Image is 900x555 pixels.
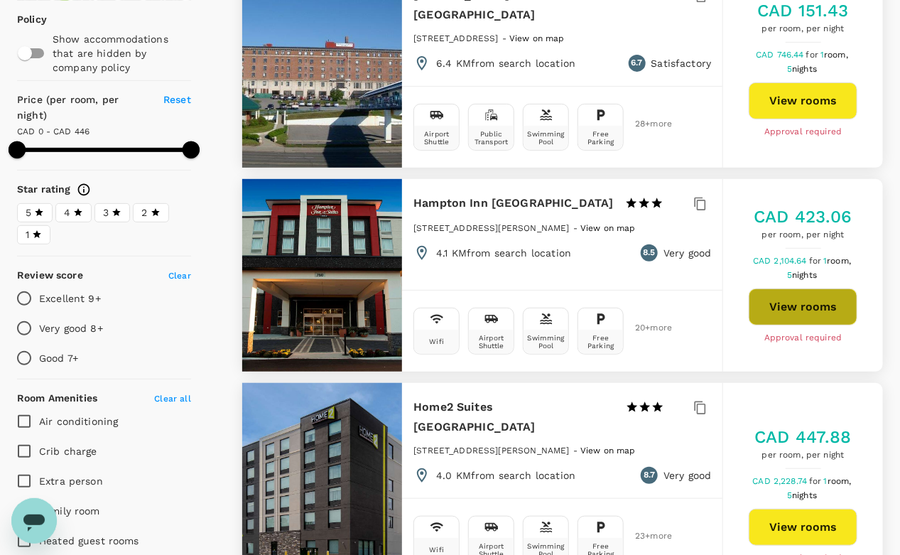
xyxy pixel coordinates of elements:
span: 1 [823,256,853,266]
span: 20 + more [635,323,656,333]
span: 3 [103,205,109,220]
span: nights [792,270,817,280]
p: Very good [663,468,711,483]
span: per room, per night [757,22,849,36]
h6: Star rating [17,182,71,198]
h6: Price (per room, per night) [17,92,148,124]
h6: Review score [17,268,83,284]
p: Very good [663,246,711,260]
h6: Hampton Inn [GEOGRAPHIC_DATA] [413,193,613,213]
span: 5 [787,270,819,280]
span: 6.7 [631,56,642,70]
a: View on map [580,444,636,456]
span: Approval required [764,125,842,139]
span: Air conditioning [39,416,118,427]
a: View on map [509,32,565,43]
span: 23 + more [635,532,656,541]
span: 5 [26,205,31,220]
span: for [809,256,823,266]
p: Excellent 9+ [39,291,101,306]
span: nights [792,490,817,500]
span: [STREET_ADDRESS][PERSON_NAME] [413,223,569,233]
span: [STREET_ADDRESS][PERSON_NAME] [413,446,569,456]
span: Family room [39,505,100,517]
div: Airport Shuttle [472,334,511,350]
span: [STREET_ADDRESS] [413,33,498,43]
p: Policy [17,12,26,26]
div: Airport Shuttle [417,130,456,146]
span: View on map [580,223,636,233]
button: View rooms [749,82,857,119]
p: 6.4 KM from search location [436,56,575,70]
span: nights [792,64,817,74]
span: 28 + more [635,119,656,129]
span: for [806,50,820,60]
p: Satisfactory [651,56,712,70]
span: CAD 0 - CAD 446 [17,126,90,136]
div: Public Transport [472,130,511,146]
button: View rooms [749,289,857,325]
span: CAD 746.44 [756,50,806,60]
span: 1 [820,50,850,60]
span: Clear all [154,394,190,404]
span: room, [824,50,848,60]
div: Swimming Pool [526,130,565,146]
span: 5 [787,490,819,500]
iframe: Button to launch messaging window [11,498,57,544]
span: Approval required [764,331,842,345]
p: Very good 8+ [39,321,103,335]
span: 8.5 [643,246,655,260]
span: View on map [509,33,565,43]
button: View rooms [749,509,857,546]
span: - [573,223,580,233]
span: 5 [787,64,819,74]
div: Free Parking [581,130,620,146]
span: 4 [64,205,70,220]
span: room, [828,256,852,266]
span: per room, per night [754,228,852,242]
a: View on map [580,222,636,233]
h6: Room Amenities [17,391,97,406]
p: Good 7+ [39,351,78,365]
div: Wifi [430,546,445,554]
h5: CAD 423.06 [754,205,852,228]
span: 8.7 [644,468,655,483]
h6: Home2 Suites [GEOGRAPHIC_DATA] [413,397,614,437]
div: Wifi [430,338,445,345]
span: Crib charge [39,446,97,457]
span: Reset [163,94,191,105]
p: Show accommodations that are hidden by company policy [53,32,190,75]
h5: CAD 447.88 [754,426,852,448]
span: - [502,33,509,43]
span: CAD 2,228.74 [753,476,810,486]
span: 1 [824,476,854,486]
svg: Star ratings are awarded to properties to represent the quality of services, facilities, and amen... [77,183,91,197]
span: for [809,476,823,486]
span: CAD 2,104.64 [753,256,809,266]
span: View on map [580,446,636,456]
span: per room, per night [754,448,852,463]
div: Swimming Pool [526,334,565,350]
p: 4.0 KM from search location [436,468,575,483]
div: Free Parking [581,334,620,350]
span: 1 [26,227,29,242]
span: 2 [141,205,147,220]
span: room, [828,476,852,486]
p: 4.1 KM from search location [436,246,571,260]
span: - [573,446,580,456]
span: Extra person [39,475,103,487]
span: Clear [168,271,191,281]
span: Heated guest rooms [39,535,139,546]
